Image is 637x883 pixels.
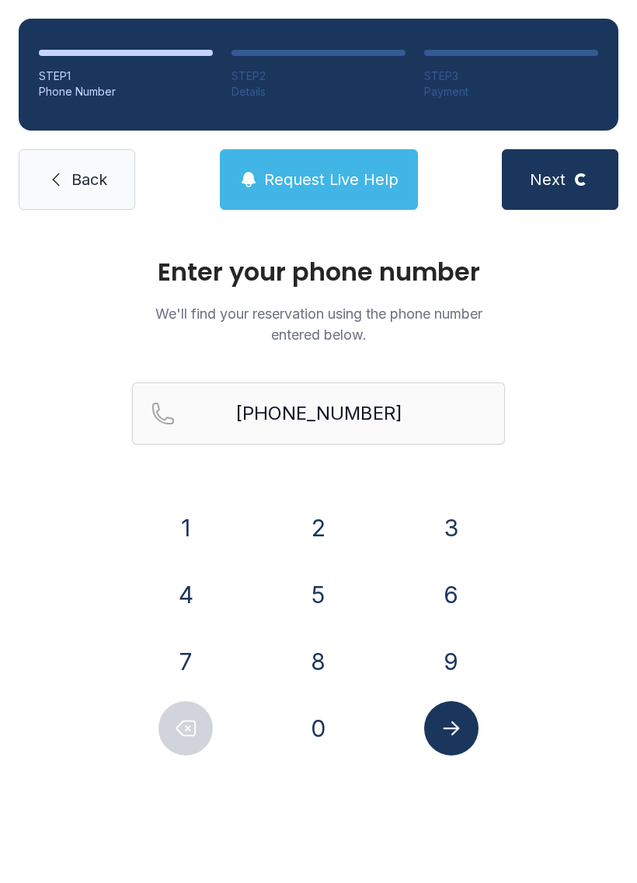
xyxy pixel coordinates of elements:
[39,84,213,99] div: Phone Number
[424,84,598,99] div: Payment
[291,634,346,689] button: 8
[424,701,479,756] button: Submit lookup form
[424,634,479,689] button: 9
[39,68,213,84] div: STEP 1
[530,169,566,190] span: Next
[291,701,346,756] button: 0
[231,68,406,84] div: STEP 2
[132,303,505,345] p: We'll find your reservation using the phone number entered below.
[291,567,346,622] button: 5
[132,260,505,284] h1: Enter your phone number
[264,169,399,190] span: Request Live Help
[424,567,479,622] button: 6
[158,634,213,689] button: 7
[291,501,346,555] button: 2
[158,501,213,555] button: 1
[424,68,598,84] div: STEP 3
[231,84,406,99] div: Details
[158,701,213,756] button: Delete number
[424,501,479,555] button: 3
[132,382,505,445] input: Reservation phone number
[71,169,107,190] span: Back
[158,567,213,622] button: 4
